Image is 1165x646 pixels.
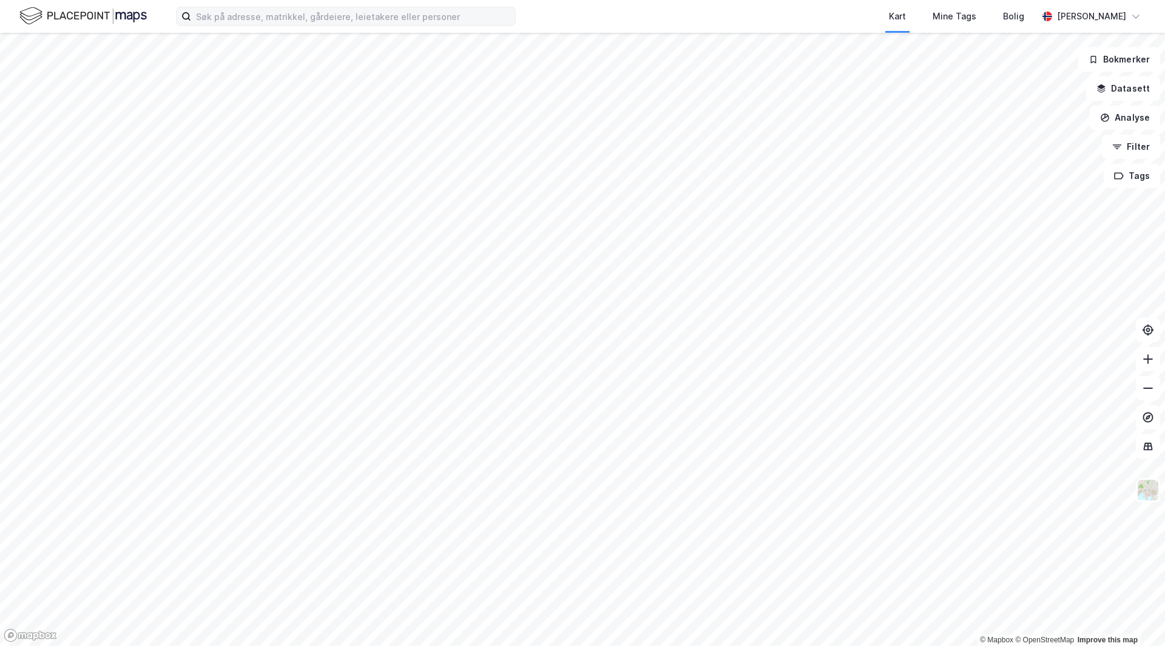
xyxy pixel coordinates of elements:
input: Søk på adresse, matrikkel, gårdeiere, leietakere eller personer [191,7,515,25]
button: Datasett [1086,76,1160,101]
div: Kart [889,9,906,24]
a: OpenStreetMap [1015,636,1074,644]
img: Z [1136,479,1160,502]
a: Improve this map [1078,636,1138,644]
button: Tags [1104,164,1160,188]
div: [PERSON_NAME] [1057,9,1126,24]
a: Mapbox [980,636,1013,644]
div: Bolig [1003,9,1024,24]
a: Mapbox homepage [4,628,57,642]
button: Analyse [1090,106,1160,130]
iframe: Chat Widget [1104,588,1165,646]
button: Filter [1102,135,1160,159]
button: Bokmerker [1078,47,1160,72]
div: Mine Tags [933,9,976,24]
img: logo.f888ab2527a4732fd821a326f86c7f29.svg [19,5,147,27]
